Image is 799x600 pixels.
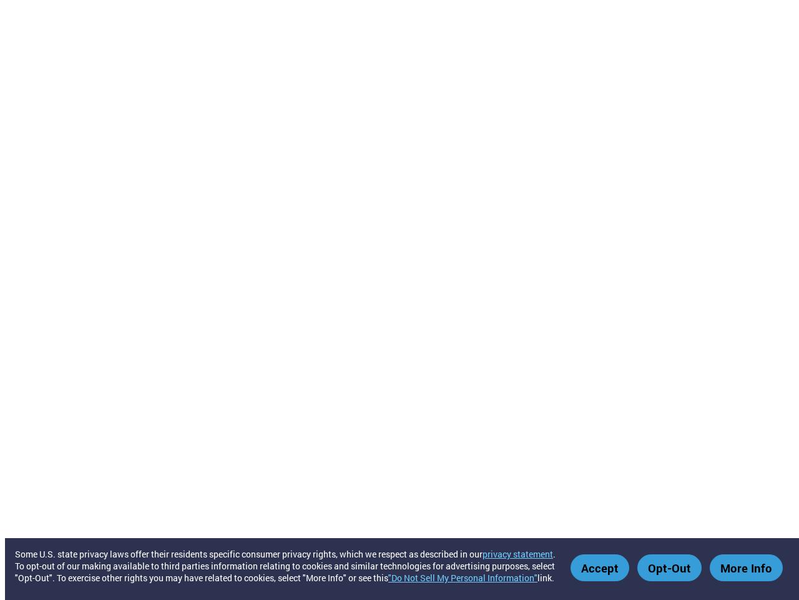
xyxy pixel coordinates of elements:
a: "Do Not Sell My Personal Information" [388,572,537,584]
a: privacy statement [483,548,553,560]
button: Opt-Out [637,554,702,581]
button: More Info [710,554,783,581]
button: Accept [571,554,629,581]
div: Some U.S. state privacy laws offer their residents specific consumer privacy rights, which we res... [15,548,564,584]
